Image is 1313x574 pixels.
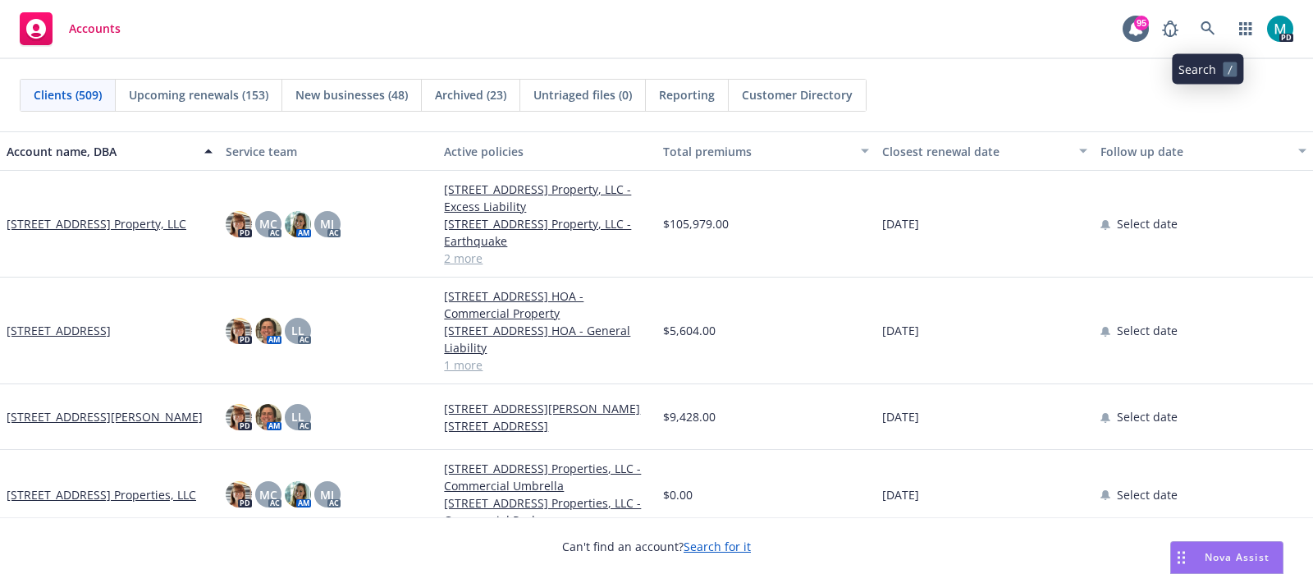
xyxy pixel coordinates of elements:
[259,215,277,232] span: MC
[1117,215,1178,232] span: Select date
[320,215,334,232] span: MJ
[285,481,311,507] img: photo
[285,211,311,237] img: photo
[663,215,729,232] span: $105,979.00
[444,322,650,356] a: [STREET_ADDRESS] HOA - General Liability
[7,486,196,503] a: [STREET_ADDRESS] Properties, LLC
[1154,12,1187,45] a: Report a Bug
[444,143,650,160] div: Active policies
[226,211,252,237] img: photo
[1229,12,1262,45] a: Switch app
[663,486,693,503] span: $0.00
[444,287,650,322] a: [STREET_ADDRESS] HOA - Commercial Property
[226,143,432,160] div: Service team
[437,131,656,171] button: Active policies
[129,86,268,103] span: Upcoming renewals (153)
[882,215,919,232] span: [DATE]
[882,322,919,339] span: [DATE]
[226,404,252,430] img: photo
[7,215,186,232] a: [STREET_ADDRESS] Property, LLC
[882,486,919,503] span: [DATE]
[444,215,650,250] a: [STREET_ADDRESS] Property, LLC - Earthquake
[320,486,334,503] span: MJ
[34,86,102,103] span: Clients (509)
[295,86,408,103] span: New businesses (48)
[656,131,876,171] button: Total premiums
[444,400,650,417] a: [STREET_ADDRESS][PERSON_NAME]
[7,143,194,160] div: Account name, DBA
[1100,143,1288,160] div: Follow up date
[1117,486,1178,503] span: Select date
[255,318,281,344] img: photo
[882,408,919,425] span: [DATE]
[291,322,304,339] span: LL
[13,6,127,52] a: Accounts
[663,143,851,160] div: Total premiums
[1192,12,1224,45] a: Search
[1134,16,1149,30] div: 95
[255,404,281,430] img: photo
[444,356,650,374] a: 1 more
[742,86,853,103] span: Customer Directory
[226,318,252,344] img: photo
[663,408,716,425] span: $9,428.00
[1117,408,1178,425] span: Select date
[659,86,715,103] span: Reporting
[69,22,121,35] span: Accounts
[663,322,716,339] span: $5,604.00
[1094,131,1313,171] button: Follow up date
[259,486,277,503] span: MC
[444,460,650,494] a: [STREET_ADDRESS] Properties, LLC - Commercial Umbrella
[882,143,1070,160] div: Closest renewal date
[1205,550,1270,564] span: Nova Assist
[435,86,506,103] span: Archived (23)
[7,408,203,425] a: [STREET_ADDRESS][PERSON_NAME]
[1267,16,1293,42] img: photo
[444,494,650,529] a: [STREET_ADDRESS] Properties, LLC - Commercial Package
[444,417,650,434] a: [STREET_ADDRESS]
[444,181,650,215] a: [STREET_ADDRESS] Property, LLC - Excess Liability
[876,131,1095,171] button: Closest renewal date
[7,322,111,339] a: [STREET_ADDRESS]
[219,131,438,171] button: Service team
[684,539,751,554] a: Search for it
[444,250,650,267] a: 2 more
[226,481,252,507] img: photo
[291,408,304,425] span: LL
[1170,541,1283,574] button: Nova Assist
[1171,542,1192,573] div: Drag to move
[562,538,751,555] span: Can't find an account?
[533,86,632,103] span: Untriaged files (0)
[1117,322,1178,339] span: Select date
